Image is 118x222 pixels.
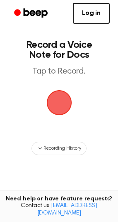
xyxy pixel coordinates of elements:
[8,5,55,22] a: Beep
[47,90,72,115] img: Beep Logo
[37,203,97,216] a: [EMAIL_ADDRESS][DOMAIN_NAME]
[73,3,110,24] a: Log in
[5,202,113,217] span: Contact us
[15,67,103,77] p: Tap to Record.
[15,40,103,60] h1: Record a Voice Note for Docs
[43,145,81,152] span: Recording History
[31,142,86,155] button: Recording History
